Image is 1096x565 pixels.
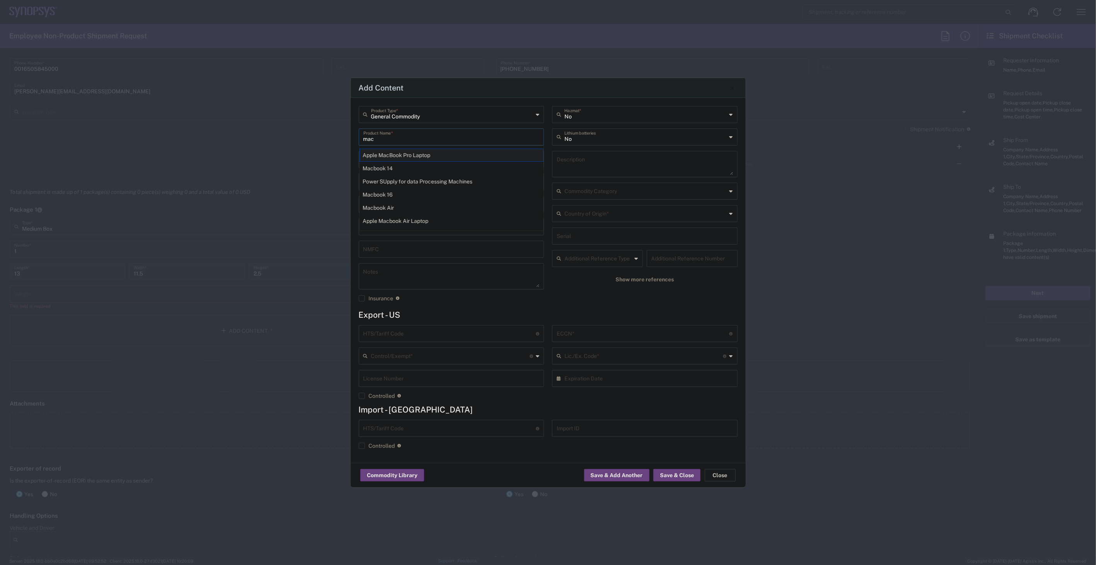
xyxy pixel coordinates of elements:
div: Macbook Air [360,201,544,214]
label: Insurance [359,295,394,301]
div: Power SUpply for data Processing Machines [360,175,544,188]
span: Show more references [615,276,674,283]
div: Apple MacBook Pro Laptop [360,149,544,162]
div: Macbook 16 [360,188,544,201]
h4: Add Content [358,82,404,93]
div: Macbook 14 [360,162,544,175]
button: Commodity Library [360,469,424,481]
label: Controlled [359,443,395,449]
label: Controlled [359,393,395,399]
div: Apple Macbook Air Laptop [360,214,544,228]
button: Close [727,82,738,93]
button: Save & Close [653,469,701,481]
button: Close [705,469,736,481]
h4: Export - US [359,310,738,320]
button: Save & Add Another [584,469,649,481]
h4: Import - [GEOGRAPHIC_DATA] [359,405,738,414]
